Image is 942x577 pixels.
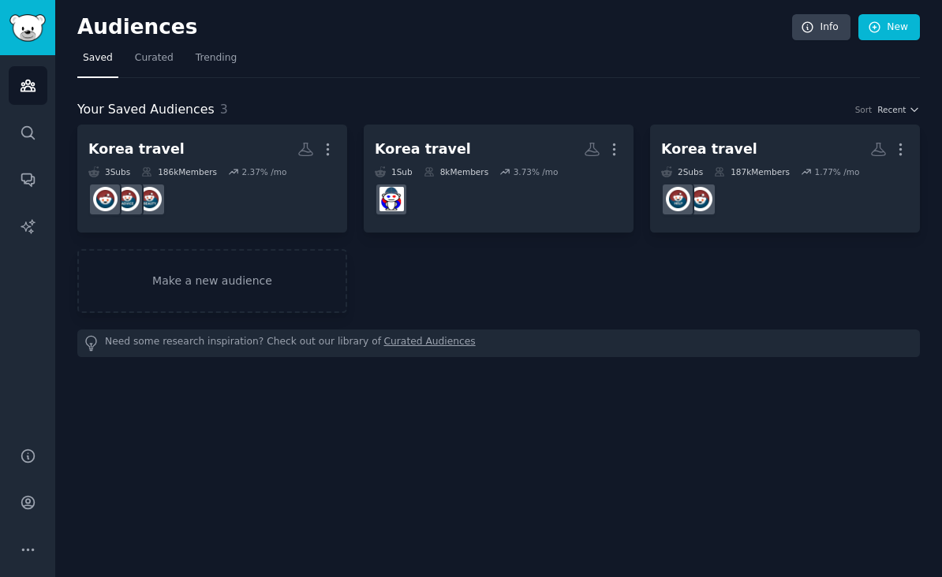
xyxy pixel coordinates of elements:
span: 3 [220,102,228,117]
img: koreatravel [93,187,118,211]
div: 3 Sub s [88,166,130,177]
div: Korea travel [88,140,185,159]
div: 3.73 % /mo [514,166,559,177]
img: GummySearch logo [9,14,46,42]
div: 1 Sub [375,166,413,177]
a: Curated [129,46,179,78]
a: Korea travel2Subs187kMembers1.77% /mokoreatravelKoreaTravelHelp [650,125,920,233]
span: Your Saved Audiences [77,100,215,120]
img: KoreaTravelBeauty [137,187,162,211]
a: Korea travel1Sub8kMembers3.73% /moSouthKoreaTravel [364,125,634,233]
div: 187k Members [714,166,790,177]
span: Saved [83,51,113,65]
button: Recent [877,104,920,115]
span: Curated [135,51,174,65]
div: 186k Members [141,166,217,177]
span: Trending [196,51,237,65]
span: Recent [877,104,906,115]
a: Info [792,14,850,41]
div: 2 Sub s [661,166,703,177]
div: Korea travel [375,140,471,159]
a: Trending [190,46,242,78]
div: Need some research inspiration? Check out our library of [77,329,920,357]
div: Sort [855,104,873,115]
a: Curated Audiences [384,335,476,352]
div: 1.77 % /mo [814,166,859,177]
div: 8k Members [424,166,488,177]
img: koreatravel [688,187,712,211]
img: KoreaTravelHelp [666,187,690,211]
div: Korea travel [661,140,757,159]
a: Saved [77,46,118,78]
a: Make a new audience [77,249,347,313]
h2: Audiences [77,15,792,40]
a: Korea travel3Subs186kMembers2.37% /moKoreaTravelBeautyKoreaTravelAdvicekoreatravel [77,125,347,233]
img: SouthKoreaTravel [379,187,404,211]
img: KoreaTravelAdvice [115,187,140,211]
a: New [858,14,920,41]
div: 2.37 % /mo [241,166,286,177]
